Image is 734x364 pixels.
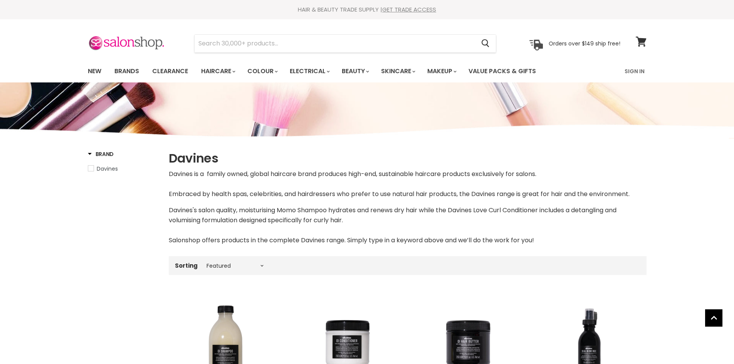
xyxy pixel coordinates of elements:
[169,205,647,245] p: Davines's salon quality, moisturising Momo Shampoo hydrates and renews dry hair while the Davines...
[169,169,647,199] p: Davines is a family owned, global haircare brand produces high-end, sustainable haircare products...
[146,63,194,79] a: Clearance
[109,63,145,79] a: Brands
[475,35,496,52] button: Search
[88,150,114,158] h3: Brand
[195,35,475,52] input: Search
[175,262,198,269] label: Sorting
[422,63,461,79] a: Makeup
[88,164,159,173] a: Davines
[194,34,496,53] form: Product
[382,5,436,13] a: GET TRADE ACCESS
[82,60,581,82] ul: Main menu
[82,63,107,79] a: New
[463,63,542,79] a: Value Packs & Gifts
[375,63,420,79] a: Skincare
[169,150,647,166] h1: Davines
[620,63,649,79] a: Sign In
[242,63,282,79] a: Colour
[195,63,240,79] a: Haircare
[78,6,656,13] div: HAIR & BEAUTY TRADE SUPPLY |
[549,40,620,47] p: Orders over $149 ship free!
[284,63,334,79] a: Electrical
[336,63,374,79] a: Beauty
[78,60,656,82] nav: Main
[97,165,118,173] span: Davines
